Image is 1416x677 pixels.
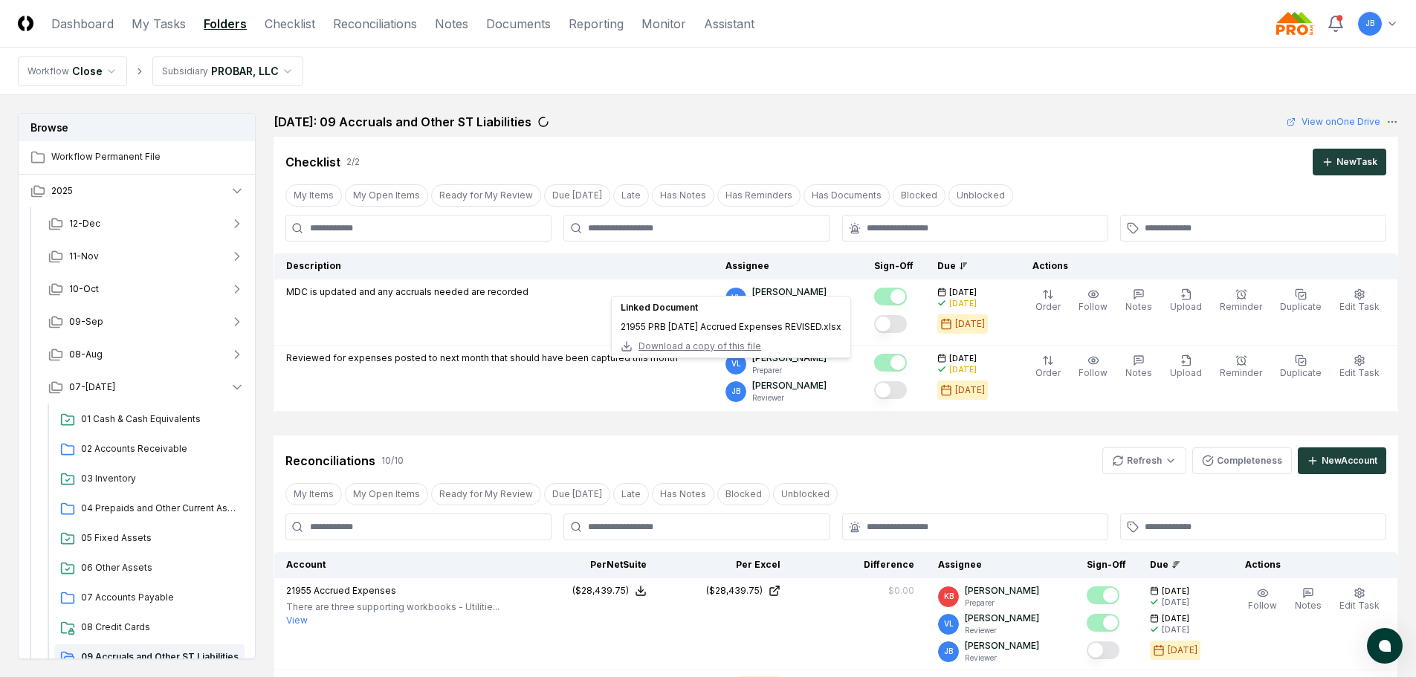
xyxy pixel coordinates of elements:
[54,555,245,582] a: 06 Other Assets
[431,184,541,207] button: Ready for My Review
[1125,367,1152,378] span: Notes
[569,15,624,33] a: Reporting
[51,150,245,163] span: Workflow Permanent File
[731,386,740,397] span: JB
[81,412,239,426] span: 01 Cash & Cash Equivalents
[1339,301,1380,312] span: Edit Task
[1035,301,1061,312] span: Order
[346,155,360,169] div: 2 / 2
[1217,285,1265,317] button: Reminder
[486,15,551,33] a: Documents
[1276,12,1315,36] img: Probar logo
[621,301,841,314] div: Linked Document
[1122,352,1155,383] button: Notes
[874,315,907,333] button: Mark complete
[1220,301,1262,312] span: Reminder
[81,531,239,545] span: 05 Fixed Assets
[69,217,100,230] span: 12-Dec
[621,320,841,334] div: 21955 PRB [DATE] Accrued Expenses REVISED.xlsx
[1079,301,1108,312] span: Follow
[19,175,256,207] button: 2025
[274,113,531,131] h2: [DATE]: 09 Accruals and Other ST Liabilities
[285,184,342,207] button: My Items
[1292,584,1325,615] button: Notes
[874,381,907,399] button: Mark complete
[36,305,256,338] button: 09-Sep
[1122,285,1155,317] button: Notes
[804,184,890,207] button: Has Documents
[69,348,103,361] span: 08-Aug
[731,358,741,369] span: VL
[18,56,303,86] nav: breadcrumb
[949,353,977,364] span: [DATE]
[773,483,838,505] button: Unblocked
[1075,552,1138,578] th: Sign-Off
[28,65,69,78] div: Workflow
[1170,301,1202,312] span: Upload
[1125,301,1152,312] span: Notes
[752,392,827,404] p: Reviewer
[333,15,417,33] a: Reconciliations
[572,584,647,597] button: ($28,439.75)
[1087,641,1119,659] button: Mark complete
[1280,301,1322,312] span: Duplicate
[1102,447,1186,474] button: Refresh
[81,621,239,634] span: 08 Credit Cards
[944,591,954,602] span: KB
[54,615,245,641] a: 08 Credit Cards
[752,365,827,376] p: Preparer
[1162,597,1189,608] div: [DATE]
[1035,367,1061,378] span: Order
[204,15,247,33] a: Folders
[1168,644,1197,657] div: [DATE]
[1277,352,1325,383] button: Duplicate
[717,184,801,207] button: Has Reminders
[345,483,428,505] button: My Open Items
[955,317,985,331] div: [DATE]
[1336,352,1383,383] button: Edit Task
[670,584,780,597] a: ($28,439.75)
[1233,558,1386,571] div: Actions
[18,16,33,31] img: Logo
[431,483,541,505] button: Ready for My Review
[1192,447,1292,474] button: Completeness
[1365,18,1374,29] span: JB
[132,15,186,33] a: My Tasks
[1150,558,1209,571] div: Due
[965,597,1039,609] p: Preparer
[706,584,763,597] div: ($28,439.75)
[36,338,256,371] button: 08-Aug
[1087,614,1119,632] button: Mark complete
[19,114,255,141] h3: Browse
[717,483,770,505] button: Blocked
[714,253,862,279] th: Assignee
[1367,628,1403,664] button: atlas-launcher
[639,340,761,353] span: Download a copy of this file
[54,436,245,463] a: 02 Accounts Receivable
[285,452,375,470] div: Reconciliations
[948,184,1013,207] button: Unblocked
[949,298,977,309] div: [DATE]
[613,483,649,505] button: Late
[162,65,208,78] div: Subsidiary
[81,591,239,604] span: 07 Accounts Payable
[731,292,741,303] span: VL
[752,352,827,365] p: [PERSON_NAME]
[652,483,714,505] button: Has Notes
[1217,352,1265,383] button: Reminder
[1032,285,1064,317] button: Order
[286,558,514,571] div: Account
[1336,285,1383,317] button: Edit Task
[286,352,678,365] p: Reviewed for expenses posted to next month that should have been captured this month
[888,584,914,597] div: $0.00
[51,184,73,198] span: 2025
[544,184,610,207] button: Due Today
[265,15,315,33] a: Checklist
[314,585,396,596] span: Accrued Expenses
[69,315,103,328] span: 09-Sep
[286,585,311,596] span: 21955
[874,354,907,372] button: Mark complete
[1322,454,1377,467] div: New Account
[949,364,977,375] div: [DATE]
[435,15,468,33] a: Notes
